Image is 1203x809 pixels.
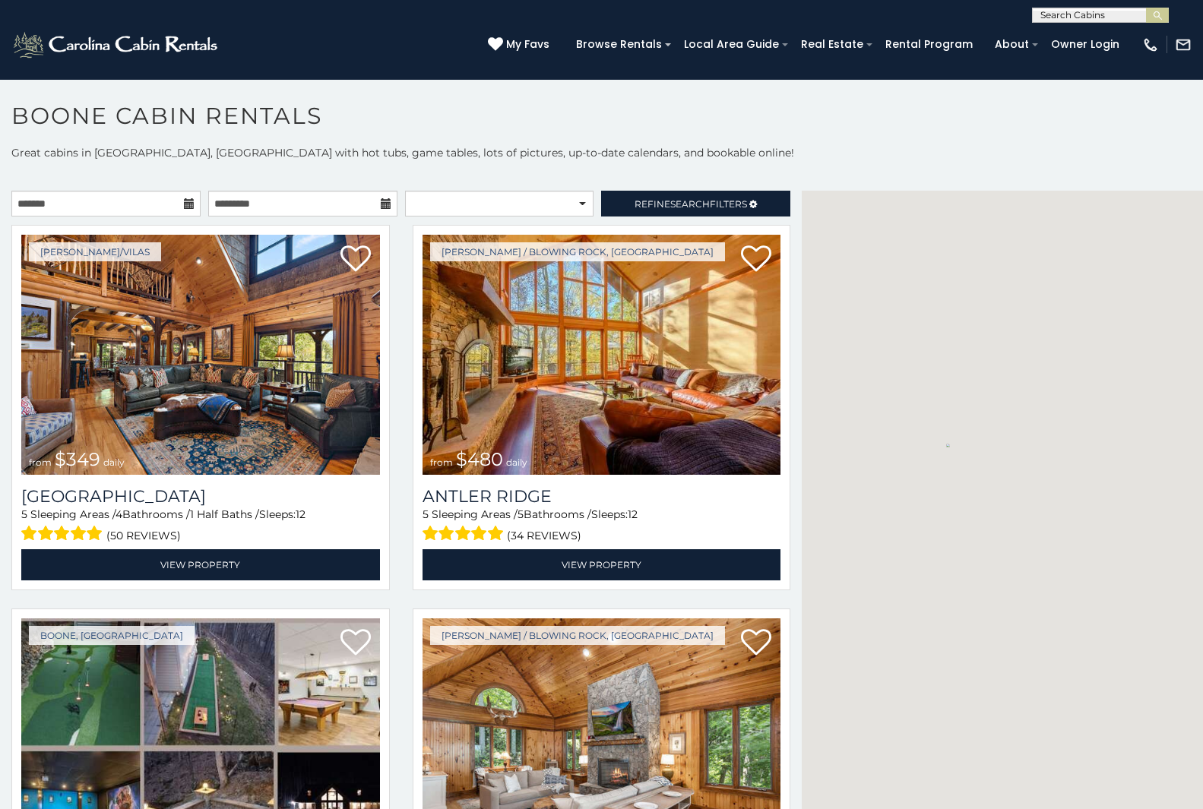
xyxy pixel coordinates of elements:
a: Antler Ridge [423,486,781,507]
img: White-1-2.png [11,30,222,60]
a: [PERSON_NAME] / Blowing Rock, [GEOGRAPHIC_DATA] [430,242,725,261]
a: Rental Program [878,33,980,56]
a: Add to favorites [741,627,771,659]
a: Add to favorites [340,627,371,659]
span: Search [670,198,710,210]
span: daily [506,457,527,468]
span: from [430,457,453,468]
img: Antler Ridge [423,235,781,475]
span: 5 [21,507,27,521]
span: 12 [628,507,638,521]
a: RefineSearchFilters [601,191,790,216]
span: from [29,457,52,468]
a: [PERSON_NAME] / Blowing Rock, [GEOGRAPHIC_DATA] [430,626,725,645]
span: Refine Filters [635,198,747,210]
img: mail-regular-white.png [1175,36,1192,53]
a: About [987,33,1037,56]
span: $480 [456,448,503,470]
a: Add to favorites [741,244,771,276]
a: Browse Rentals [568,33,670,56]
span: daily [103,457,125,468]
a: [GEOGRAPHIC_DATA] [21,486,380,507]
a: My Favs [488,36,553,53]
img: Diamond Creek Lodge [21,235,380,475]
a: Antler Ridge from $480 daily [423,235,781,475]
h3: Diamond Creek Lodge [21,486,380,507]
span: 1 Half Baths / [190,507,259,521]
span: 5 [518,507,524,521]
a: Boone, [GEOGRAPHIC_DATA] [29,626,195,645]
a: Real Estate [793,33,871,56]
span: (34 reviews) [507,526,581,545]
a: Add to favorites [340,244,371,276]
span: 5 [423,507,429,521]
a: Diamond Creek Lodge from $349 daily [21,235,380,475]
span: (50 reviews) [106,526,181,545]
span: $349 [55,448,100,470]
div: Sleeping Areas / Bathrooms / Sleeps: [423,507,781,545]
span: 4 [116,507,122,521]
span: 12 [296,507,305,521]
a: Local Area Guide [676,33,787,56]
a: Owner Login [1043,33,1127,56]
div: Sleeping Areas / Bathrooms / Sleeps: [21,507,380,545]
a: View Property [21,549,380,580]
img: phone-regular-white.png [1142,36,1159,53]
a: [PERSON_NAME]/Vilas [29,242,161,261]
a: View Property [423,549,781,580]
span: My Favs [506,36,549,52]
